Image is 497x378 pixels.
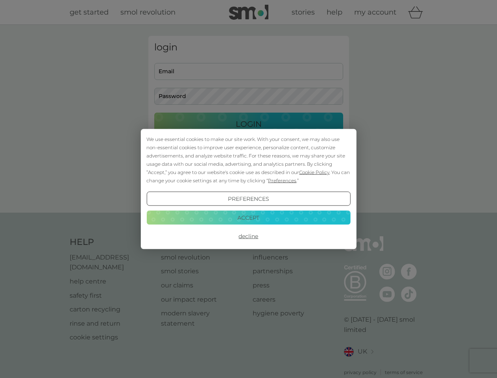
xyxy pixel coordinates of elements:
[146,192,350,206] button: Preferences
[146,210,350,224] button: Accept
[268,178,296,183] span: Preferences
[299,169,329,175] span: Cookie Policy
[146,229,350,243] button: Decline
[146,135,350,185] div: We use essential cookies to make our site work. With your consent, we may also use non-essential ...
[140,129,356,249] div: Cookie Consent Prompt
